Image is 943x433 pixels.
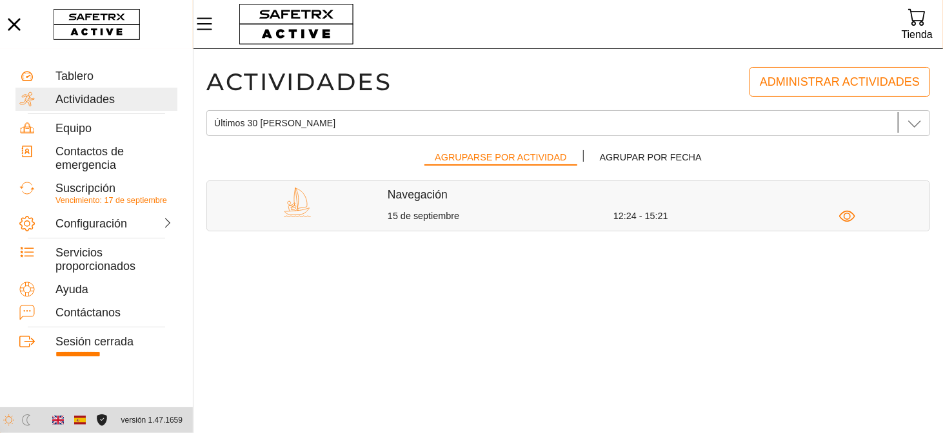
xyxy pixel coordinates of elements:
[55,283,88,296] font: Ayuda
[19,305,35,320] img: ContactUs.svg
[19,120,35,136] img: Equipment.svg
[55,217,127,230] font: Configuración
[760,75,920,88] font: Administrar actividades
[55,196,167,205] font: Vencimiento: 17 de septiembre
[590,147,712,171] button: Agrupar por fecha
[388,188,448,201] font: Navegación
[55,70,94,82] font: Tablero
[55,182,115,195] font: Suscripción
[74,414,86,426] img: es.svg
[424,147,577,171] button: Agruparse por actividad
[435,152,566,162] font: Agruparse por actividad
[839,208,855,224] span: Ver
[194,10,226,37] button: Menú
[283,188,312,217] img: SAILING.svg
[55,93,115,106] font: Actividades
[749,67,930,97] a: Administrar actividades
[600,152,702,162] font: Agrupar por fecha
[613,211,668,221] font: 12:24 - 15:21
[93,414,110,425] a: Acuerdo de licencia
[55,145,124,172] font: Contactos de emergencia
[19,91,35,107] img: Activities.svg
[114,410,190,431] button: versión 1.47.1659
[902,29,933,40] font: Tienda
[52,414,64,426] img: en.svg
[19,180,35,196] img: Subscription.svg
[21,414,32,425] img: ModeDark.svg
[206,67,392,96] font: Actividades
[55,306,121,319] font: Contáctanos
[121,416,183,425] font: versión 1.47.1659
[69,409,91,431] button: Español
[55,122,92,135] font: Equipo
[55,246,135,273] font: Servicios proporcionados
[55,335,134,348] font: Sesión cerrada
[3,414,14,425] img: ModeLight.svg
[19,282,35,297] img: Help.svg
[214,118,335,128] font: Últimos 30 [PERSON_NAME]
[388,211,459,221] font: 15 de septiembre
[47,409,69,431] button: Inglés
